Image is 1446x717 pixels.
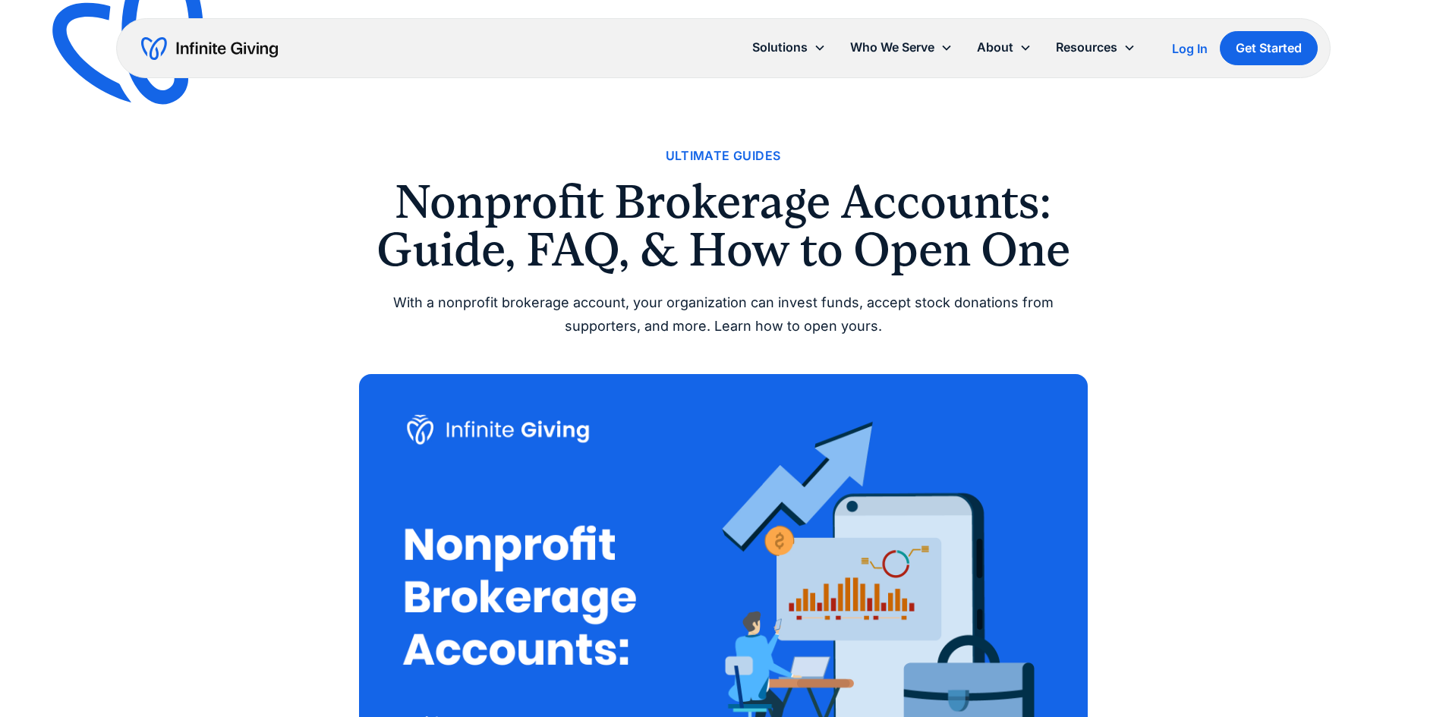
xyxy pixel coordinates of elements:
a: Ultimate Guides [666,146,781,166]
div: Solutions [740,31,838,64]
a: Log In [1172,39,1208,58]
div: Who We Serve [850,37,934,58]
a: home [141,36,278,61]
div: Log In [1172,42,1208,55]
a: Get Started [1220,31,1318,65]
div: Resources [1056,37,1117,58]
div: With a nonprofit brokerage account, your organization can invest funds, accept stock donations fr... [359,291,1088,338]
div: About [977,37,1013,58]
div: Resources [1044,31,1148,64]
h1: Nonprofit Brokerage Accounts: Guide, FAQ, & How to Open One [359,178,1088,273]
div: Who We Serve [838,31,965,64]
div: Solutions [752,37,808,58]
div: About [965,31,1044,64]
